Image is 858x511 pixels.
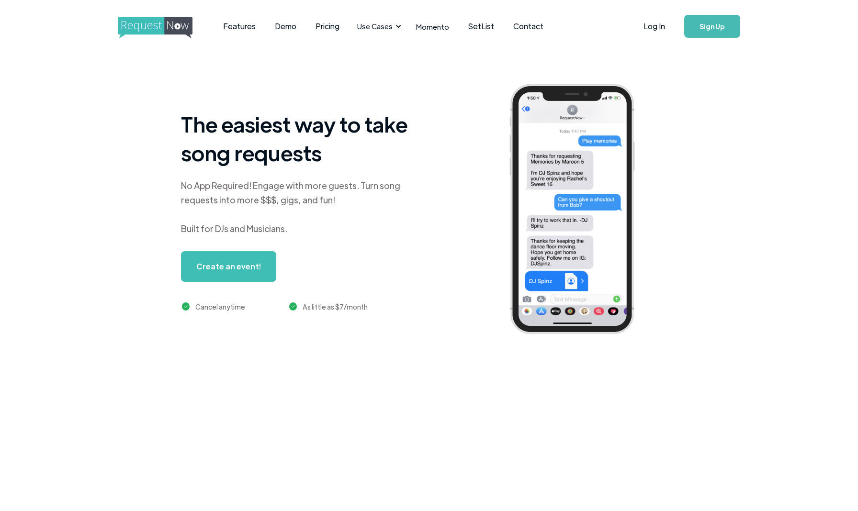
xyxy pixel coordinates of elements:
div: Use Cases [357,21,393,32]
div: Cancel anytime [195,301,245,312]
div: As little as $7/month [303,301,368,312]
a: Demo [265,11,306,41]
img: green checkmark [182,302,190,311]
a: Momento [406,12,459,41]
div: No App Required! Engage with more guests. Turn song requests into more $$$, gigs, and fun! Built ... [181,178,420,236]
img: iphone screenshot [498,78,660,344]
a: SetList [459,11,504,41]
a: Pricing [306,11,349,41]
a: home [118,17,190,36]
a: Features [214,11,265,41]
div: Use Cases [351,11,404,41]
a: Log In [634,10,675,43]
a: Contact [504,11,553,41]
img: requestnow logo [118,17,210,39]
a: Sign Up [684,15,740,38]
img: green checkmark [289,302,297,311]
a: Create an event! [181,251,276,282]
h1: The easiest way to take song requests [181,110,420,167]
